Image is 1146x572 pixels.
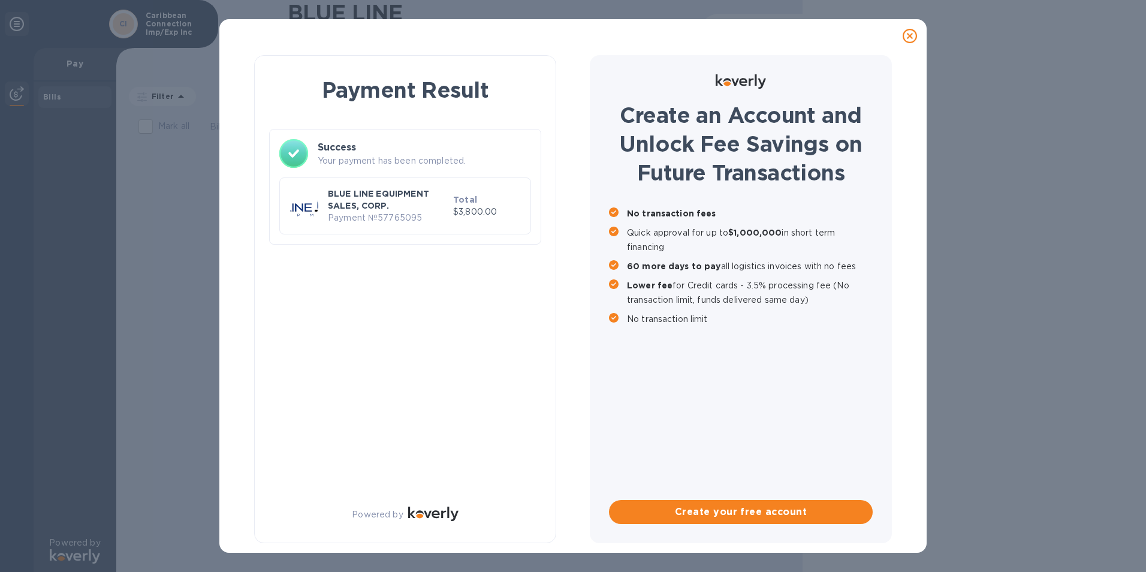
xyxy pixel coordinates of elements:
h1: Create an Account and Unlock Fee Savings on Future Transactions [609,101,873,187]
b: No transaction fees [627,209,716,218]
img: Logo [408,507,459,521]
h1: Payment Result [274,75,536,105]
b: $1,000,000 [728,228,782,237]
p: BLUE LINE EQUIPMENT SALES, CORP. [328,188,448,212]
b: Total [453,195,477,204]
b: Lower fee [627,281,672,290]
img: Logo [716,74,766,89]
span: Create your free account [619,505,863,519]
p: for Credit cards - 3.5% processing fee (No transaction limit, funds delivered same day) [627,278,873,307]
p: $3,800.00 [453,206,521,218]
p: Payment № 57765095 [328,212,448,224]
p: all logistics invoices with no fees [627,259,873,273]
p: No transaction limit [627,312,873,326]
b: 60 more days to pay [627,261,721,271]
h3: Success [318,140,531,155]
p: Quick approval for up to in short term financing [627,225,873,254]
p: Powered by [352,508,403,521]
p: Your payment has been completed. [318,155,531,167]
button: Create your free account [609,500,873,524]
